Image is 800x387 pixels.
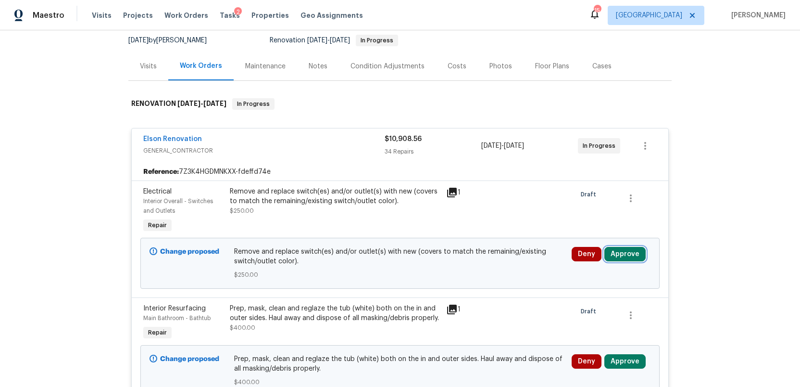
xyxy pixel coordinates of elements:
[234,270,566,280] span: $250.00
[164,11,208,20] span: Work Orders
[143,136,202,142] a: Elson Renovation
[160,248,219,255] b: Change proposed
[128,37,149,44] span: [DATE]
[140,62,157,71] div: Visits
[604,354,646,369] button: Approve
[234,354,566,374] span: Prep, mask, clean and reglaze the tub (white) both on the in and outer sides. Haul away and dispo...
[581,307,600,316] span: Draft
[143,305,206,312] span: Interior Resurfacing
[251,11,289,20] span: Properties
[177,100,200,107] span: [DATE]
[504,142,524,149] span: [DATE]
[385,136,422,142] span: $10,908.56
[144,220,171,230] span: Repair
[592,62,612,71] div: Cases
[128,35,218,46] div: by [PERSON_NAME]
[92,11,112,20] span: Visits
[535,62,569,71] div: Floor Plans
[572,354,601,369] button: Deny
[220,12,240,19] span: Tasks
[604,247,646,261] button: Approve
[307,37,327,44] span: [DATE]
[143,188,172,195] span: Electrical
[270,37,398,44] span: Renovation
[481,142,501,149] span: [DATE]
[132,163,668,181] div: 7Z3K4HGDMNKXX-fdeffd74e
[143,198,213,214] span: Interior Overall - Switches and Outlets
[616,11,682,20] span: [GEOGRAPHIC_DATA]
[160,356,219,362] b: Change proposed
[350,62,425,71] div: Condition Adjustments
[233,99,274,109] span: In Progress
[234,247,566,266] span: Remove and replace switch(es) and/or outlet(s) with new (covers to match the remaining/existing s...
[180,61,222,71] div: Work Orders
[727,11,786,20] span: [PERSON_NAME]
[230,304,440,323] div: Prep, mask, clean and reglaze the tub (white) both on the in and outer sides. Haul away and dispo...
[307,37,350,44] span: -
[143,167,179,177] b: Reference:
[128,89,672,119] div: RENOVATION [DATE]-[DATE]In Progress
[234,377,566,387] span: $400.00
[123,11,153,20] span: Projects
[143,315,211,321] span: Main Bathroom - Bathtub
[357,38,397,43] span: In Progress
[131,98,226,110] h6: RENOVATION
[583,141,619,151] span: In Progress
[448,62,466,71] div: Costs
[234,7,242,17] div: 2
[203,100,226,107] span: [DATE]
[330,37,350,44] span: [DATE]
[572,247,601,261] button: Deny
[177,100,226,107] span: -
[594,6,600,15] div: 15
[245,62,286,71] div: Maintenance
[230,208,254,214] span: $250.00
[33,11,64,20] span: Maestro
[581,190,600,199] span: Draft
[385,147,481,156] div: 34 Repairs
[144,328,171,337] span: Repair
[446,304,484,315] div: 1
[230,187,440,206] div: Remove and replace switch(es) and/or outlet(s) with new (covers to match the remaining/existing s...
[309,62,327,71] div: Notes
[489,62,512,71] div: Photos
[143,146,385,155] span: GENERAL_CONTRACTOR
[300,11,363,20] span: Geo Assignments
[446,187,484,198] div: 1
[230,325,255,331] span: $400.00
[481,141,524,151] span: -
